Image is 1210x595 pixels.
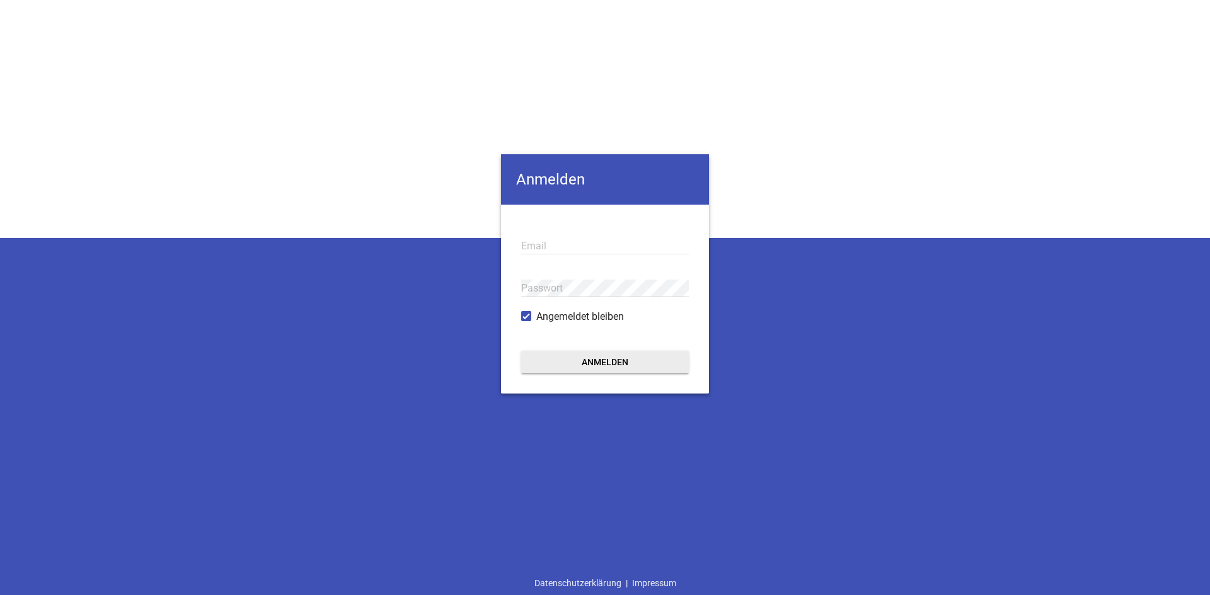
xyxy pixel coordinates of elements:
button: Anmelden [521,351,689,373]
a: Impressum [628,571,681,595]
h4: Anmelden [501,154,709,205]
div: | [530,571,681,595]
span: Angemeldet bleiben [536,309,624,324]
a: Datenschutzerklärung [530,571,626,595]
